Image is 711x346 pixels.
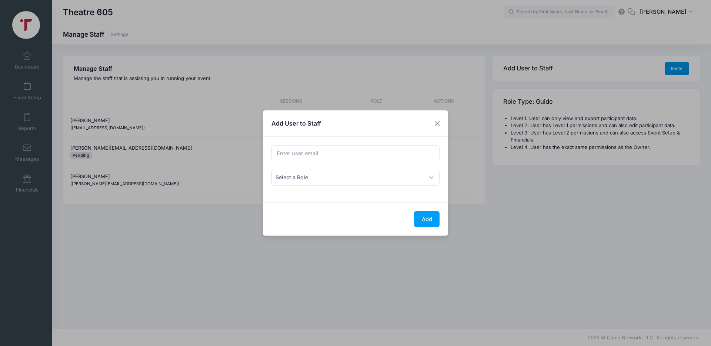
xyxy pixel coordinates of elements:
[271,119,321,128] h4: Add User to Staff
[271,145,440,161] input: Enter user email
[271,170,440,186] span: Select a Role
[276,173,308,181] span: Select a Role
[414,211,440,227] button: Add
[431,117,444,130] button: Close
